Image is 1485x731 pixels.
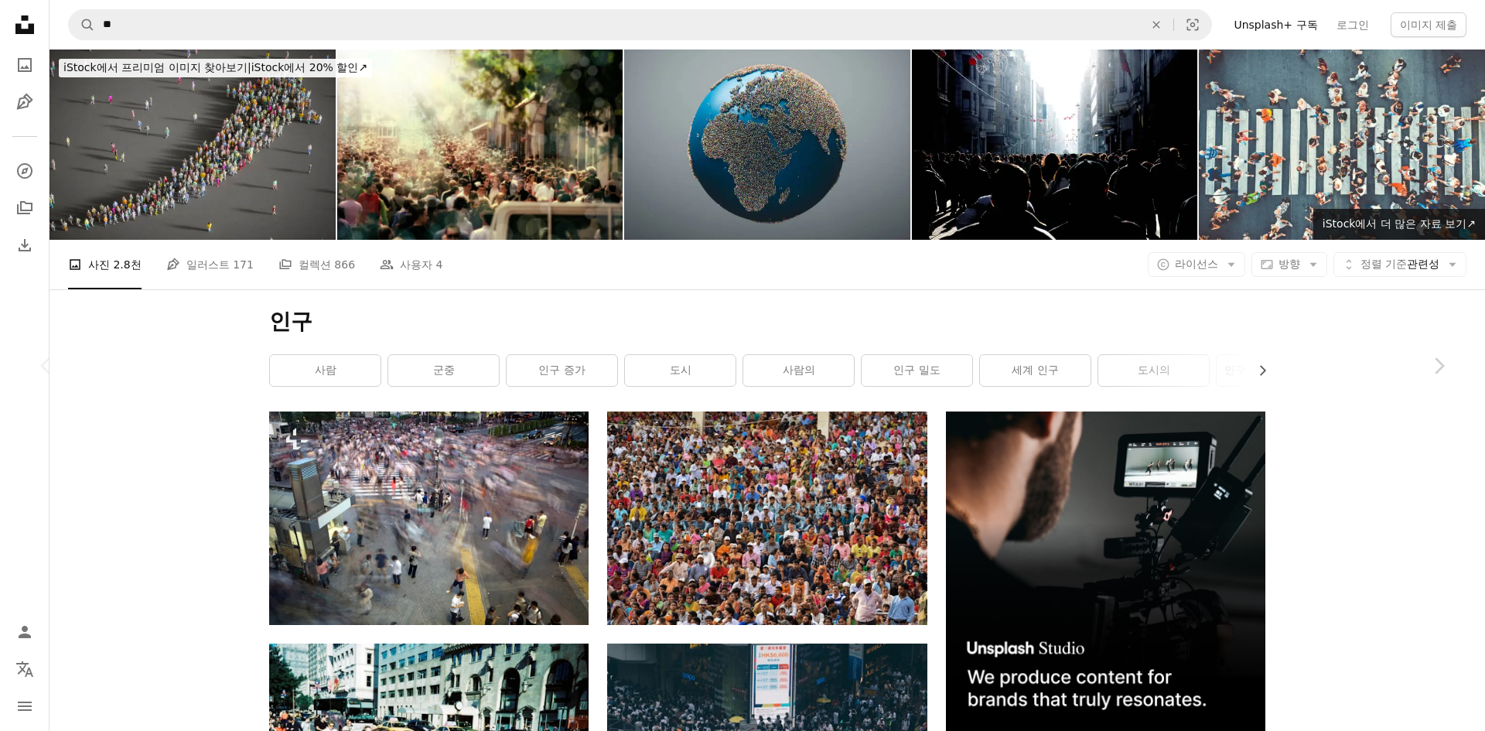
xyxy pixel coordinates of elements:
a: 일러스트 171 [166,240,254,289]
span: 866 [334,256,355,273]
span: 4 [436,256,443,273]
button: 메뉴 [9,691,40,722]
button: 언어 [9,654,40,685]
button: 삭제 [1139,10,1173,39]
a: 컬렉션 [9,193,40,224]
a: 다운로드 내역 [9,230,40,261]
img: 사람들이 붐비는 바쁜 도시 거리 [337,50,623,240]
a: 다음 [1392,292,1485,440]
a: 사람의 [743,355,854,386]
button: 이미지 제출 [1391,12,1466,37]
a: 사진 [9,50,40,80]
a: 일러스트 [9,87,40,118]
a: 컬렉션 866 [278,240,355,289]
img: file-1715652217532-464736461acbimage [946,412,1265,731]
form: 사이트 전체에서 이미지 찾기 [68,9,1212,40]
button: 라이선스 [1148,252,1245,277]
button: Unsplash 검색 [69,10,95,39]
a: 로그인 [1327,12,1378,37]
a: 사람들은 일본 도쿄의 시부야에서 세계에서 가장 바쁜 교차로를 횡단합니다. 이미지에 움직임과 흐림을 추가하기 위해 긴 노출이 사용되었습니다. [269,511,589,525]
span: 라이선스 [1175,258,1218,270]
span: iStock에서 프리미엄 이미지 찾아보기 | [63,61,251,73]
a: 로그인 / 가입 [9,617,40,647]
img: 바쁜 거리에 걷는 사람들의 군중 [912,50,1198,240]
a: 탐색 [9,155,40,186]
span: 방향 [1278,258,1300,270]
button: 정렬 기준관련성 [1333,252,1466,277]
a: 인구 밀도 [862,355,972,386]
a: Unsplash+ 구독 [1224,12,1326,37]
span: 정렬 기준 [1360,258,1407,270]
a: 사람 [270,355,381,386]
button: 시각적 검색 [1174,10,1211,39]
a: 도시 [625,355,736,386]
img: 지구를 형성하는 사람들 [624,50,910,240]
a: 인구 증가 [507,355,617,386]
a: 도시의 [1098,355,1209,386]
a: iStock에서 더 많은 자료 보기↗ [1313,209,1485,240]
span: 관련성 [1360,257,1439,272]
a: 많은 사람들이 함께 모여 있습니다 [607,511,927,525]
a: 사용자 4 [380,240,442,289]
a: iStock에서 프리미엄 이미지 찾아보기|iStock에서 20% 할인↗ [49,50,381,87]
h1: 인구 [269,308,1265,336]
img: 공중. 사람들은 보행자 횡단보도에 군중. 맨 위 보기 배경입니다. 톤 이미지. [1199,50,1485,240]
a: 인구 [GEOGRAPHIC_DATA] [1217,355,1327,386]
button: 방향 [1251,252,1327,277]
a: 세계 인구 [980,355,1091,386]
button: 목록을 오른쪽으로 스크롤 [1248,355,1265,386]
img: 성장하는 화살을 형성하는 사람들의 큰 그룹 [49,50,336,240]
span: 171 [233,256,254,273]
img: 사람들은 일본 도쿄의 시부야에서 세계에서 가장 바쁜 교차로를 횡단합니다. 이미지에 움직임과 흐림을 추가하기 위해 긴 노출이 사용되었습니다. [269,412,589,624]
span: iStock에서 더 많은 자료 보기 ↗ [1323,217,1476,230]
a: 군중 [388,355,499,386]
span: iStock에서 20% 할인 ↗ [63,61,367,73]
img: 많은 사람들이 함께 모여 있습니다 [607,412,927,624]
